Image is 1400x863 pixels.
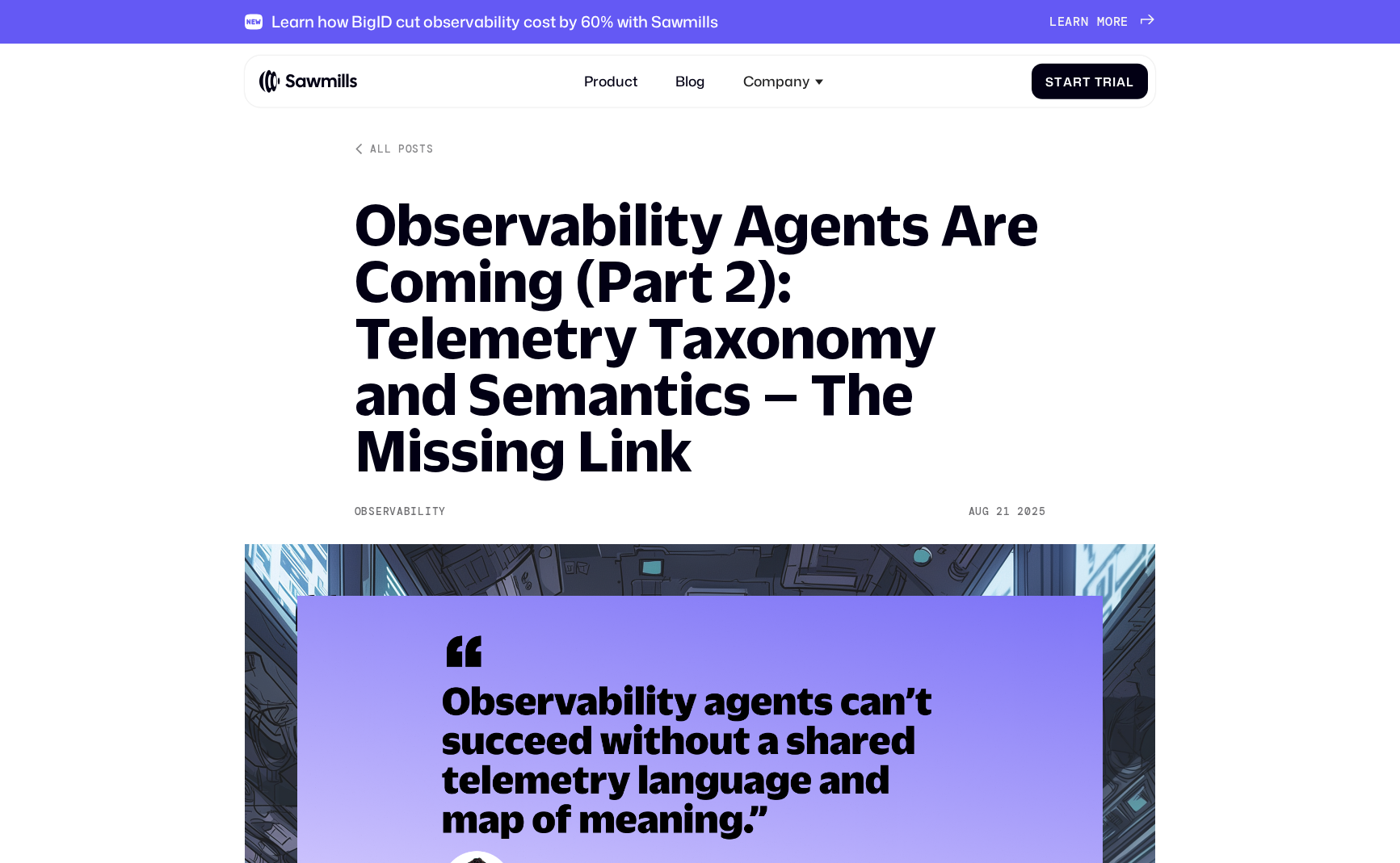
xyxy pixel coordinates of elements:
div: 21 [996,505,1010,518]
span: i [1112,74,1116,89]
span: a [1065,15,1073,29]
span: m [1097,15,1105,29]
span: T [1095,74,1104,89]
div: Learn how BigID cut observability cost by 60% with Sawmills [271,12,718,31]
span: r [1113,15,1121,29]
span: t [1054,74,1063,89]
span: r [1103,74,1112,89]
span: e [1057,15,1066,29]
span: L [1049,15,1057,29]
span: r [1073,74,1083,89]
div: All posts [370,141,433,155]
span: n [1081,15,1089,29]
a: Blog [665,63,715,101]
a: Learnmore [1049,15,1155,29]
div: Company [733,63,834,101]
div: Company [743,73,809,90]
h1: Observability Agents Are Coming (Part 2): Telemetry Taxonomy and Semantics – The Missing Link [355,196,1046,480]
a: StartTrial [1032,64,1148,99]
span: o [1105,15,1113,29]
span: a [1116,74,1126,89]
div: Observability [355,505,446,518]
span: a [1063,74,1073,89]
a: Product [574,63,648,101]
div: Aug [969,505,990,518]
span: l [1126,74,1134,89]
span: r [1073,15,1081,29]
div: 2025 [1017,505,1045,518]
span: t [1083,74,1091,89]
a: All posts [355,141,434,155]
span: e [1120,15,1129,29]
span: S [1045,74,1054,89]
